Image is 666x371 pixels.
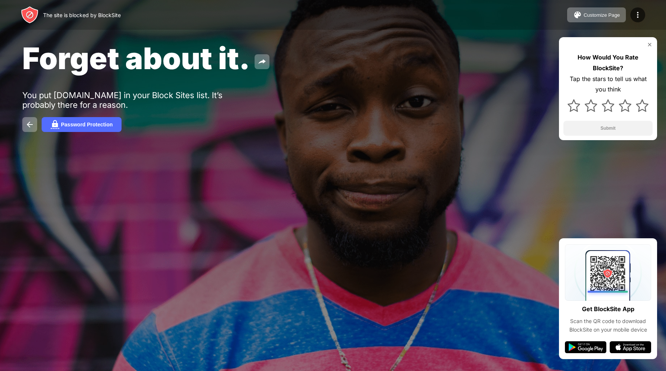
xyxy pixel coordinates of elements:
img: rate-us-close.svg [647,42,653,48]
div: Tap the stars to tell us what you think [563,74,653,95]
img: star.svg [619,99,631,112]
div: How Would You Rate BlockSite? [563,52,653,74]
img: google-play.svg [565,341,607,353]
span: Forget about it. [22,40,250,76]
img: password.svg [51,120,59,129]
img: back.svg [25,120,34,129]
button: Submit [563,121,653,136]
img: star.svg [585,99,597,112]
div: You put [DOMAIN_NAME] in your Block Sites list. It’s probably there for a reason. [22,90,252,110]
div: The site is blocked by BlockSite [43,12,121,18]
div: Password Protection [61,122,113,128]
div: Get BlockSite App [582,304,634,314]
img: pallet.svg [573,10,582,19]
img: qrcode.svg [565,244,651,301]
img: share.svg [258,57,266,66]
img: app-store.svg [610,341,651,353]
img: star.svg [602,99,614,112]
button: Customize Page [567,7,626,22]
img: star.svg [636,99,649,112]
div: Customize Page [583,12,620,18]
img: star.svg [568,99,580,112]
button: Password Protection [42,117,122,132]
div: Scan the QR code to download BlockSite on your mobile device [565,317,651,334]
img: header-logo.svg [21,6,39,24]
img: menu-icon.svg [633,10,642,19]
